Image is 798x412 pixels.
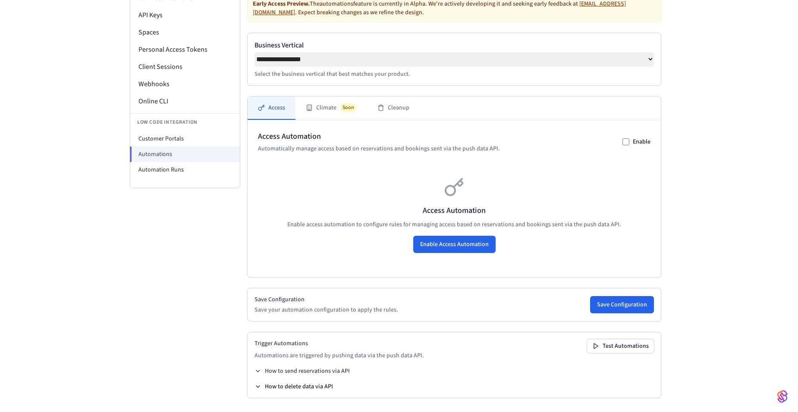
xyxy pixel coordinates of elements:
[130,93,240,110] li: Online CLI
[254,351,424,360] p: Automations are triggered by pushing data via the push data API.
[130,6,240,24] li: API Keys
[254,40,654,50] label: Business Vertical
[248,97,295,120] button: Access
[413,236,496,253] button: Enable Access Automation
[130,24,240,41] li: Spaces
[130,58,240,75] li: Client Sessions
[130,147,240,162] li: Automations
[254,70,654,78] p: Select the business vertical that best matches your product.
[258,205,650,217] h3: Access Automation
[130,162,240,178] li: Automation Runs
[340,103,357,112] span: Soon
[254,306,398,314] p: Save your automation configuration to apply the rules.
[295,97,367,120] button: ClimateSoon
[777,390,788,403] img: SeamLogoGradient.69752ec5.svg
[590,296,654,313] button: Save Configuration
[258,144,500,153] p: Automatically manage access based on reservations and bookings sent via the push data API.
[587,339,654,353] button: Test Automations
[130,75,240,93] li: Webhooks
[130,131,240,147] li: Customer Portals
[258,220,650,229] p: Enable access automation to configure rules for managing access based on reservations and booking...
[254,295,398,304] h2: Save Configuration
[367,97,420,120] button: Cleanup
[254,382,333,391] button: How to delete data via API
[633,137,650,146] label: Enable
[258,131,500,143] h2: Access Automation
[130,41,240,58] li: Personal Access Tokens
[254,367,350,375] button: How to send reservations via API
[254,339,424,348] h2: Trigger Automations
[130,113,240,131] li: Low Code Integration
